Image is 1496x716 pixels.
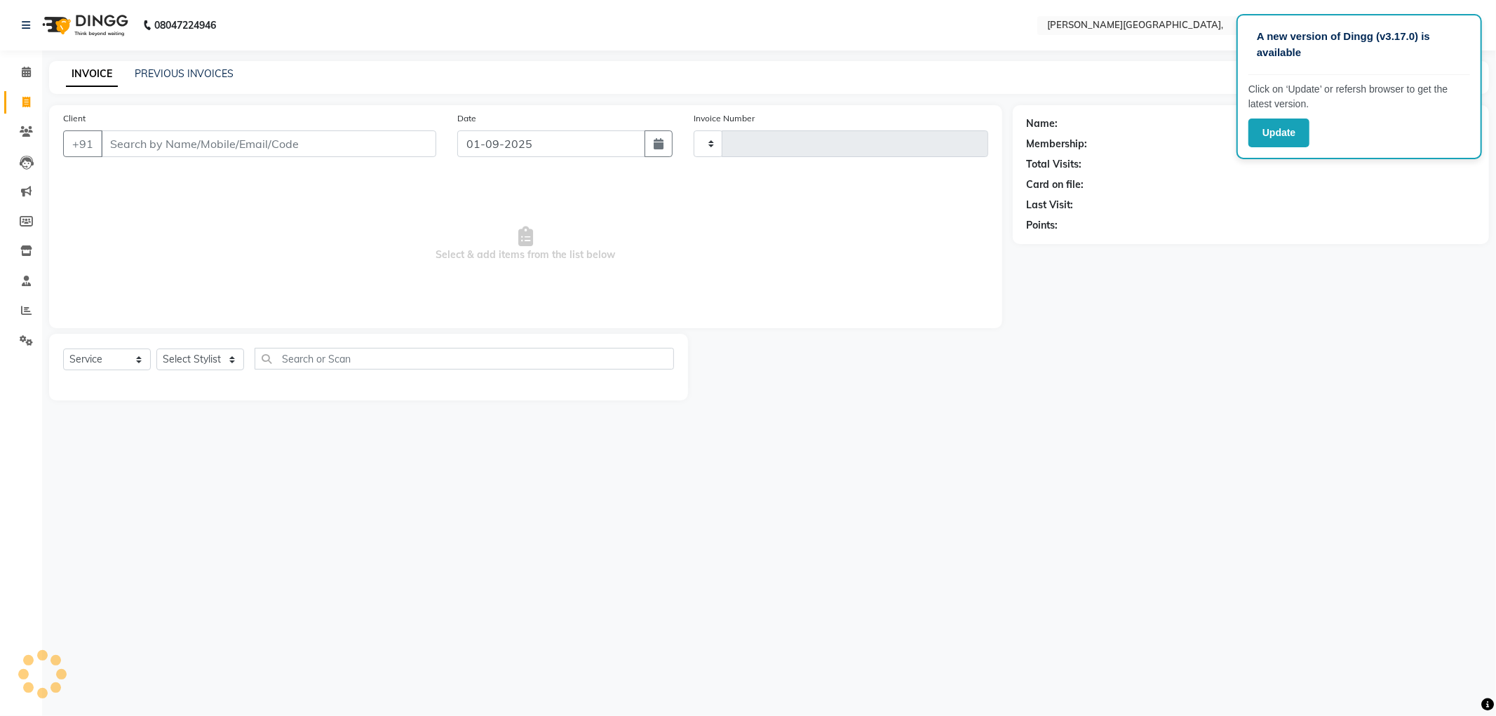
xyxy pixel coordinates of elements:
div: Last Visit: [1027,198,1074,212]
div: Name: [1027,116,1058,131]
b: 08047224946 [154,6,216,45]
div: Points: [1027,218,1058,233]
p: A new version of Dingg (v3.17.0) is available [1257,29,1462,60]
div: Membership: [1027,137,1088,151]
div: Total Visits: [1027,157,1082,172]
p: Click on ‘Update’ or refersh browser to get the latest version. [1248,82,1470,112]
button: Update [1248,119,1309,147]
span: Select & add items from the list below [63,174,988,314]
a: INVOICE [66,62,118,87]
input: Search by Name/Mobile/Email/Code [101,130,436,157]
a: PREVIOUS INVOICES [135,67,234,80]
label: Client [63,112,86,125]
div: Card on file: [1027,177,1084,192]
button: +91 [63,130,102,157]
label: Invoice Number [694,112,755,125]
label: Date [457,112,476,125]
input: Search or Scan [255,348,674,370]
img: logo [36,6,132,45]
